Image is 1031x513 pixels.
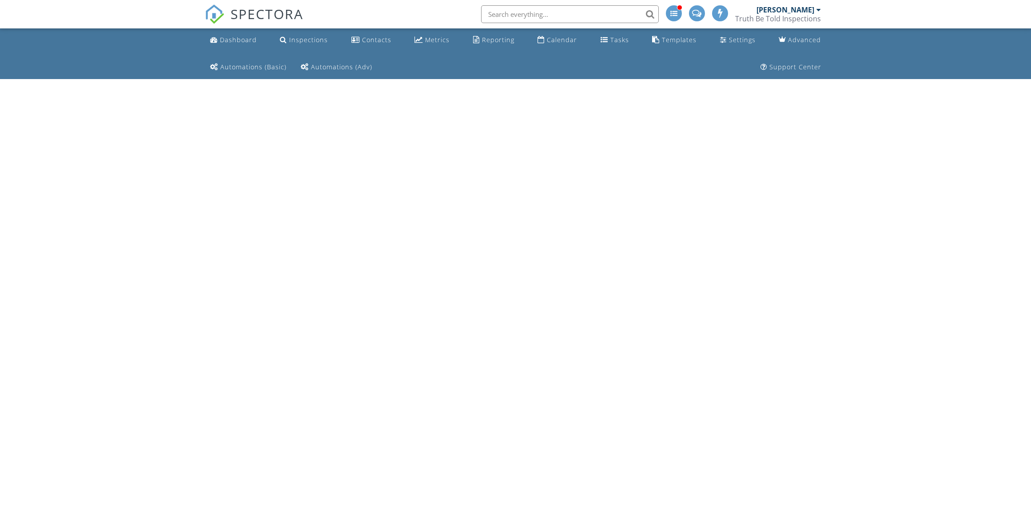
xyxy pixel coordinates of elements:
[481,5,659,23] input: Search everything...
[297,59,376,76] a: Automations (Advanced)
[220,36,257,44] div: Dashboard
[425,36,450,44] div: Metrics
[649,32,700,48] a: Templates
[717,32,759,48] a: Settings
[769,63,821,71] div: Support Center
[220,63,287,71] div: Automations (Basic)
[756,5,814,14] div: [PERSON_NAME]
[610,36,629,44] div: Tasks
[662,36,697,44] div: Templates
[411,32,453,48] a: Metrics
[729,36,756,44] div: Settings
[207,59,290,76] a: Automations (Basic)
[482,36,514,44] div: Reporting
[311,63,372,71] div: Automations (Adv)
[231,4,303,23] span: SPECTORA
[348,32,395,48] a: Contacts
[276,32,331,48] a: Inspections
[534,32,581,48] a: Calendar
[205,4,224,24] img: The Best Home Inspection Software - Spectora
[775,32,824,48] a: Advanced
[547,36,577,44] div: Calendar
[597,32,633,48] a: Tasks
[205,12,303,31] a: SPECTORA
[289,36,328,44] div: Inspections
[735,14,821,23] div: Truth Be Told Inspections
[757,59,825,76] a: Support Center
[788,36,821,44] div: Advanced
[470,32,518,48] a: Reporting
[362,36,391,44] div: Contacts
[207,32,260,48] a: Dashboard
